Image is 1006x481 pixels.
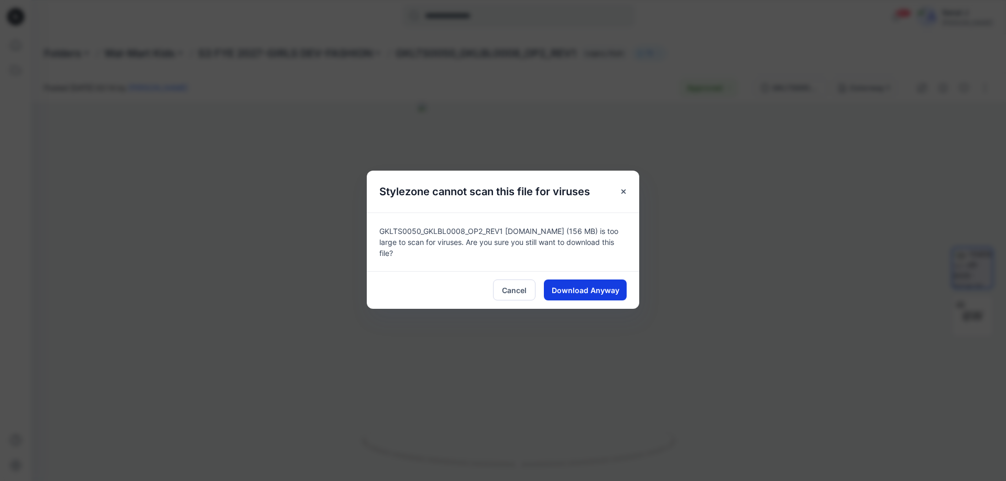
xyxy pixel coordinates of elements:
span: Download Anyway [552,285,619,296]
button: Close [614,182,633,201]
div: GKLTS0050_GKLBL0008_OP2_REV1 [DOMAIN_NAME] (156 MB) is too large to scan for viruses. Are you sur... [367,212,639,271]
h5: Stylezone cannot scan this file for viruses [367,171,603,212]
button: Download Anyway [544,279,627,300]
span: Cancel [502,285,527,296]
button: Cancel [493,279,535,300]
